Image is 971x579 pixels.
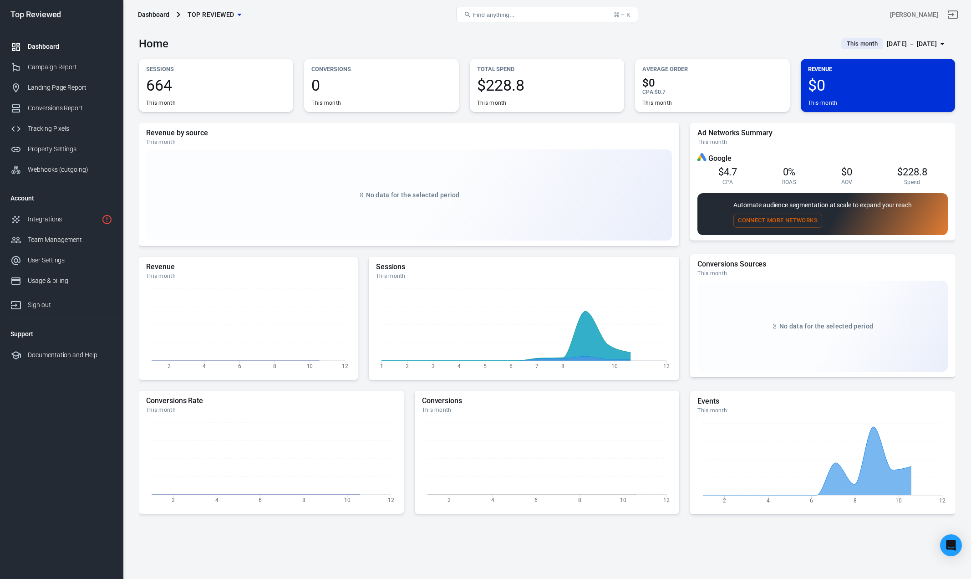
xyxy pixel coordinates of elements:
svg: 1 networks not verified yet [102,214,112,225]
button: Top Reviewed [184,6,245,23]
span: $0 [841,166,852,178]
tspan: 2 [172,497,175,503]
tspan: 12 [388,497,394,503]
tspan: 6 [238,363,241,369]
div: This month [697,138,948,146]
span: $0.7 [655,89,666,95]
div: Google Ads [697,153,707,164]
tspan: 6 [259,497,262,503]
div: Open Intercom Messenger [940,534,962,556]
a: Webhooks (outgoing) [3,159,120,180]
div: Top Reviewed [3,10,120,19]
div: This month [376,272,672,280]
a: Team Management [3,230,120,250]
tspan: 4 [491,497,494,503]
p: Average Order [642,64,782,74]
tspan: 4 [203,363,206,369]
span: This month [843,39,881,48]
tspan: 8 [273,363,276,369]
a: User Settings [3,250,120,271]
span: $228.8 [477,77,617,93]
tspan: 10 [611,363,618,369]
tspan: 10 [307,363,313,369]
tspan: 4 [458,363,461,369]
span: 0% [783,166,796,178]
div: This month [146,406,397,414]
div: ⌘ + K [614,11,630,18]
tspan: 3 [432,363,435,369]
tspan: 12 [939,497,946,504]
span: ROAS [782,179,796,186]
tspan: 12 [342,363,348,369]
a: Sign out [942,4,964,26]
div: [DATE] － [DATE] [887,38,937,50]
tspan: 8 [302,497,305,503]
div: User Settings [28,256,112,265]
tspan: 4 [767,497,770,504]
tspan: 10 [344,497,351,503]
span: $228.8 [897,166,927,178]
a: Integrations [3,209,120,230]
tspan: 6 [509,363,513,369]
h5: Revenue by source [146,128,672,138]
span: Find anything... [473,11,514,18]
a: Campaign Report [3,57,120,77]
div: Integrations [28,215,98,224]
div: Property Settings [28,144,112,154]
div: This month [146,138,672,146]
a: Sign out [3,291,120,315]
tspan: 2 [168,363,171,369]
div: Tracking Pixels [28,124,112,133]
a: Tracking Pixels [3,118,120,139]
div: Dashboard [28,42,112,51]
span: $4.7 [718,166,737,178]
div: This month [642,99,672,107]
span: CPA : [642,89,655,95]
h5: Conversions Sources [697,260,948,269]
div: This month [146,272,351,280]
span: $0 [808,77,948,93]
span: Top Reviewed [188,9,234,20]
p: Sessions [146,64,286,74]
tspan: 8 [561,363,564,369]
span: No data for the selected period [366,191,460,199]
span: No data for the selected period [779,323,873,330]
h5: Revenue [146,262,351,272]
li: Account [3,187,120,209]
h3: Home [139,37,168,50]
tspan: 8 [578,497,581,503]
div: Documentation and Help [28,350,112,360]
div: Campaign Report [28,62,112,72]
span: 0 [311,77,451,93]
a: Dashboard [3,36,120,57]
button: Find anything...⌘ + K [456,7,638,22]
div: This month [146,99,176,107]
div: This month [422,406,672,414]
button: Connect More Networks [733,214,822,228]
tspan: 2 [723,497,727,504]
div: Dashboard [138,10,169,19]
h5: Conversions [422,396,672,405]
span: CPA [722,179,733,186]
div: Landing Page Report [28,83,112,92]
div: Sign out [28,300,112,310]
p: Conversions [311,64,451,74]
tspan: 6 [534,497,538,503]
div: Conversions Report [28,103,112,113]
div: This month [697,270,948,277]
tspan: 1 [380,363,383,369]
tspan: 8 [854,497,857,504]
span: $0 [642,77,782,88]
div: Webhooks (outgoing) [28,165,112,174]
div: Google [697,153,948,164]
div: Account id: vBYNLn0g [890,10,938,20]
tspan: 2 [406,363,409,369]
a: Conversions Report [3,98,120,118]
a: Property Settings [3,139,120,159]
div: This month [311,99,341,107]
span: AOV [841,179,853,186]
a: Usage & billing [3,271,120,291]
div: This month [477,99,507,107]
h5: Sessions [376,262,672,272]
span: 664 [146,77,286,93]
